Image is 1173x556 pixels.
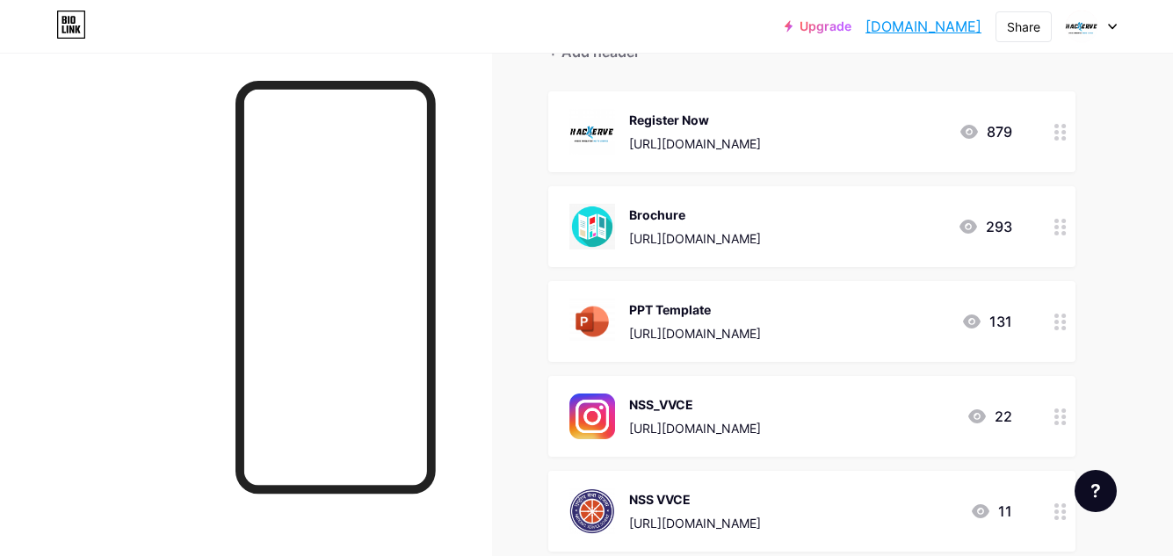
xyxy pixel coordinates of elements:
div: NSS_VVCE [629,395,761,414]
div: [URL][DOMAIN_NAME] [629,514,761,532]
img: hacxerve [1065,10,1098,43]
div: [URL][DOMAIN_NAME] [629,134,761,153]
div: 22 [967,406,1012,427]
div: NSS VVCE [629,490,761,509]
div: Register Now [629,111,761,129]
a: Upgrade [785,19,851,33]
img: Brochure [569,204,615,249]
div: 131 [961,311,1012,332]
div: [URL][DOMAIN_NAME] [629,324,761,343]
img: Register Now [569,109,615,155]
img: NSS VVCE [569,488,615,534]
img: NSS_VVCE [569,394,615,439]
div: 11 [970,501,1012,522]
div: 879 [959,121,1012,142]
div: Brochure [629,206,761,224]
div: PPT Template [629,300,761,319]
div: Share [1007,18,1040,36]
div: [URL][DOMAIN_NAME] [629,419,761,437]
a: [DOMAIN_NAME] [865,16,981,37]
div: [URL][DOMAIN_NAME] [629,229,761,248]
img: PPT Template [569,299,615,344]
div: 293 [958,216,1012,237]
